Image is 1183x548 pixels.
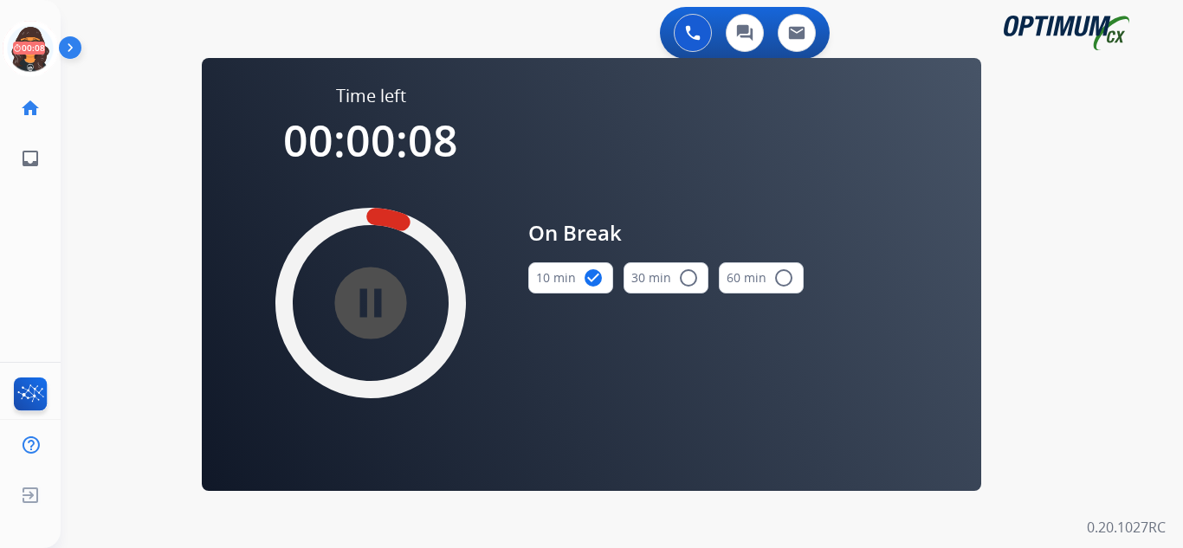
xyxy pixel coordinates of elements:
button: 10 min [528,262,613,293]
mat-icon: pause_circle_filled [360,293,381,313]
button: 30 min [624,262,708,293]
mat-icon: inbox [20,148,41,169]
span: 00:00:08 [283,111,458,170]
span: On Break [528,217,804,248]
button: 60 min [719,262,804,293]
mat-icon: radio_button_unchecked [678,268,699,288]
p: 0.20.1027RC [1087,517,1166,538]
span: Time left [336,84,406,108]
mat-icon: home [20,98,41,119]
mat-icon: radio_button_unchecked [773,268,794,288]
mat-icon: check_circle [583,268,604,288]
